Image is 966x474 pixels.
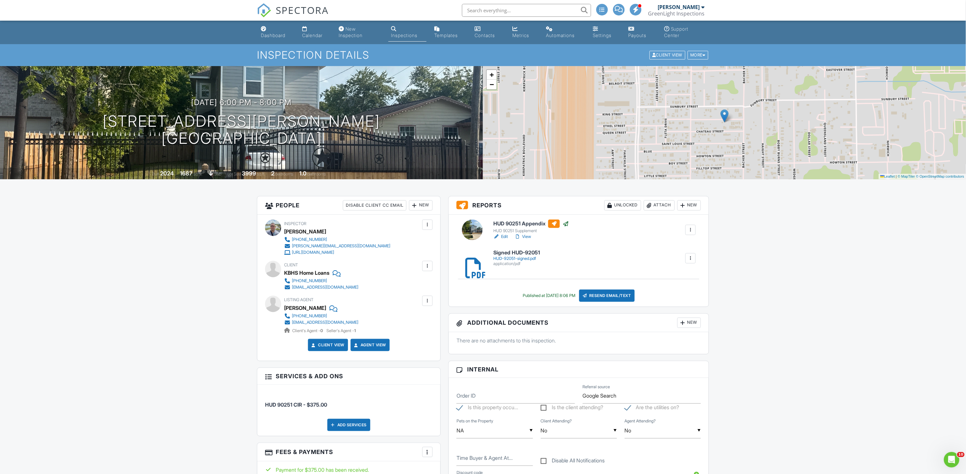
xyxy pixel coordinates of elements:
[343,200,406,211] div: Disable Client CC Email
[880,174,895,178] a: Leaflet
[292,243,390,249] div: [PERSON_NAME][EMAIL_ADDRESS][DOMAIN_NAME]
[898,174,915,178] a: © MapTiler
[265,466,433,473] div: Payment for $375.00 has been received.
[180,170,192,177] div: 1687
[257,9,329,22] a: SPECTORA
[677,200,701,211] div: New
[493,233,508,240] a: Edit
[490,71,494,79] span: +
[626,23,656,42] a: Payouts
[300,23,331,42] a: Calendar
[457,454,513,461] label: Time Buyer & Agent Attending
[284,297,313,302] span: Listing Agent
[193,172,202,176] span: sq. ft.
[457,450,533,466] input: Time Buyer & Agent Attending
[512,33,529,38] div: Metrics
[546,33,575,38] div: Automations
[409,200,433,211] div: New
[493,220,569,234] a: HUD 90251 Appendix HUD 90251 Supplement
[541,458,605,466] label: Disable All Notifications
[475,33,495,38] div: Contacts
[650,51,685,60] div: Client View
[353,342,386,348] a: Agent View
[257,172,265,176] span: sq.ft.
[284,236,390,243] a: [PHONE_NUMBER]
[307,172,326,176] span: bathrooms
[191,98,292,107] h3: [DATE] 6:00 pm - 8:00 pm
[302,33,323,38] div: Calendar
[625,418,656,424] label: Agent Attending?
[583,384,610,390] label: Referral source
[292,285,358,290] div: [EMAIL_ADDRESS][DOMAIN_NAME]
[326,328,356,333] span: Seller's Agent -
[449,196,709,215] h3: Reports
[265,401,327,408] span: HUD 90251 CIR - $375.00
[292,250,334,255] div: [URL][DOMAIN_NAME]
[493,220,569,228] h6: HUD 90251 Appendix
[487,70,497,80] a: Zoom in
[284,243,390,249] a: [PERSON_NAME][EMAIL_ADDRESS][DOMAIN_NAME]
[257,3,271,17] img: The Best Home Inspection Software - Spectora
[541,404,603,412] label: Is the client attending?
[523,293,575,298] div: Published at [DATE] 8:06 PM
[944,452,960,468] iframe: Intercom live chat
[957,452,965,457] span: 10
[284,284,358,291] a: [EMAIL_ADDRESS][DOMAIN_NAME]
[462,4,591,17] input: Search everything...
[271,170,274,177] div: 2
[275,172,293,176] span: bedrooms
[648,10,705,17] div: GreenLight Inspections
[457,337,701,344] p: There are no attachments to this inspection.
[284,221,306,226] span: Inspector
[449,361,709,378] h3: Internal
[320,328,323,333] strong: 0
[310,342,344,348] a: Client View
[457,392,476,399] label: Order ID
[265,390,433,413] li: Service: HUD 90251 CIR
[449,314,709,332] h3: Additional Documents
[514,233,531,240] a: View
[493,228,569,233] div: HUD 90251 Supplement
[490,80,494,88] span: −
[457,404,518,412] label: Is this property occupied?
[688,51,709,60] div: More
[677,318,701,328] div: New
[388,23,426,42] a: Inspections
[284,278,358,284] a: [PHONE_NUMBER]
[664,26,689,38] div: Support Center
[160,170,174,177] div: 2024
[152,172,159,176] span: Built
[658,4,700,10] div: [PERSON_NAME]
[434,33,458,38] div: Templates
[593,33,612,38] div: Settings
[472,23,505,42] a: Contacts
[292,320,358,325] div: [EMAIL_ADDRESS][DOMAIN_NAME]
[257,443,440,461] h3: Fees & Payments
[544,23,585,42] a: Automations (Advanced)
[261,33,285,38] div: Dashboard
[629,33,647,38] div: Payouts
[284,262,298,267] span: Client
[432,23,467,42] a: Templates
[339,26,363,38] div: New Inspection
[457,418,493,424] label: Pets on the Property
[284,227,326,236] div: [PERSON_NAME]
[227,172,241,176] span: Lot Size
[299,170,306,177] div: 1.0
[649,52,687,57] a: Client View
[257,368,440,385] h3: Services & Add ons
[391,33,417,38] div: Inspections
[257,49,709,61] h1: Inspection Details
[103,113,380,147] h1: [STREET_ADDRESS][PERSON_NAME] [GEOGRAPHIC_DATA]
[541,418,572,424] label: Client Attending?
[284,319,358,326] a: [EMAIL_ADDRESS][DOMAIN_NAME]
[242,170,256,177] div: 3999
[257,196,440,215] h3: People
[721,109,729,123] img: Marker
[493,250,540,266] a: Signed HUD-92051 HUD-92051-signed.pdf application/pdf
[284,313,358,319] a: [PHONE_NUMBER]
[493,250,540,256] h6: Signed HUD-92051
[336,23,383,42] a: New Inspection
[916,174,964,178] a: © OpenStreetMap contributors
[292,278,327,283] div: [PHONE_NUMBER]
